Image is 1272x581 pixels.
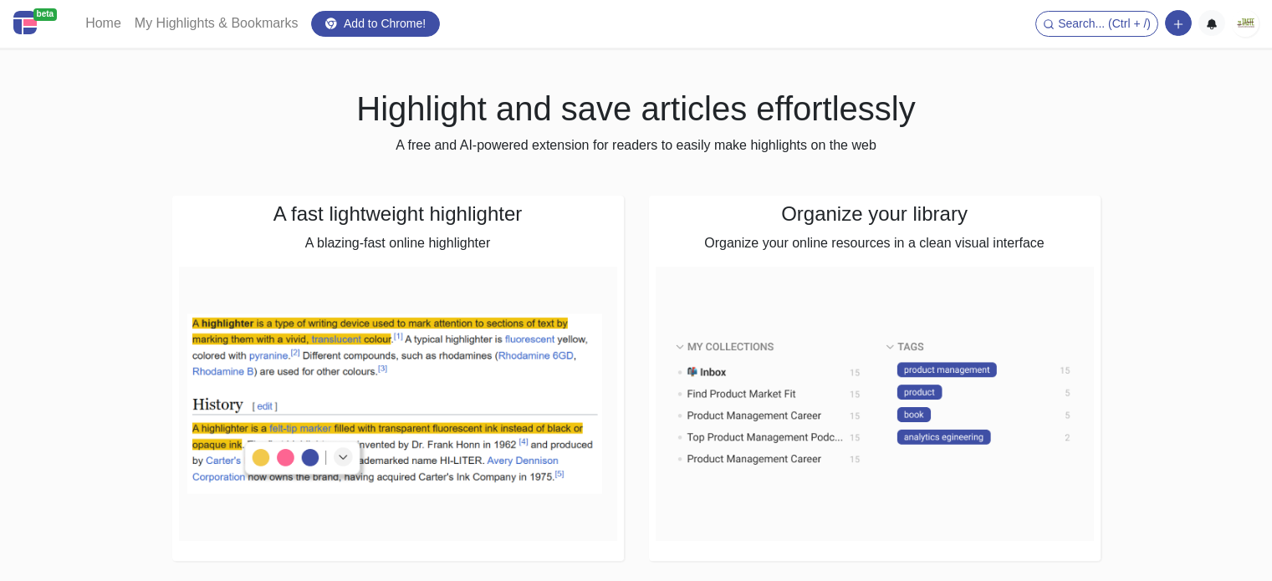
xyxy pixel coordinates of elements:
span: Search... (Ctrl + /) [1058,17,1151,30]
h4: A fast lightweight highlighter [179,202,617,227]
img: A fast lightweight highlighter [179,267,617,541]
a: Home [79,7,128,40]
h4: Organize your library [656,202,1094,227]
button: Search... (Ctrl + /) [1035,11,1158,37]
p: Organize your online resources in a clean visual interface [656,233,1094,253]
a: beta [13,7,65,41]
img: Centroly [13,11,37,34]
a: My Highlights & Bookmarks [128,7,305,40]
span: beta [33,8,58,21]
p: A free and AI-powered extension for readers to easily make highlights on the web [172,135,1101,155]
img: totaste [1232,10,1259,37]
img: Organize your library [656,267,1094,541]
a: Add to Chrome! [311,11,440,37]
h1: Highlight and save articles effortlessly [172,89,1101,129]
p: A blazing-fast online highlighter [179,233,617,253]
